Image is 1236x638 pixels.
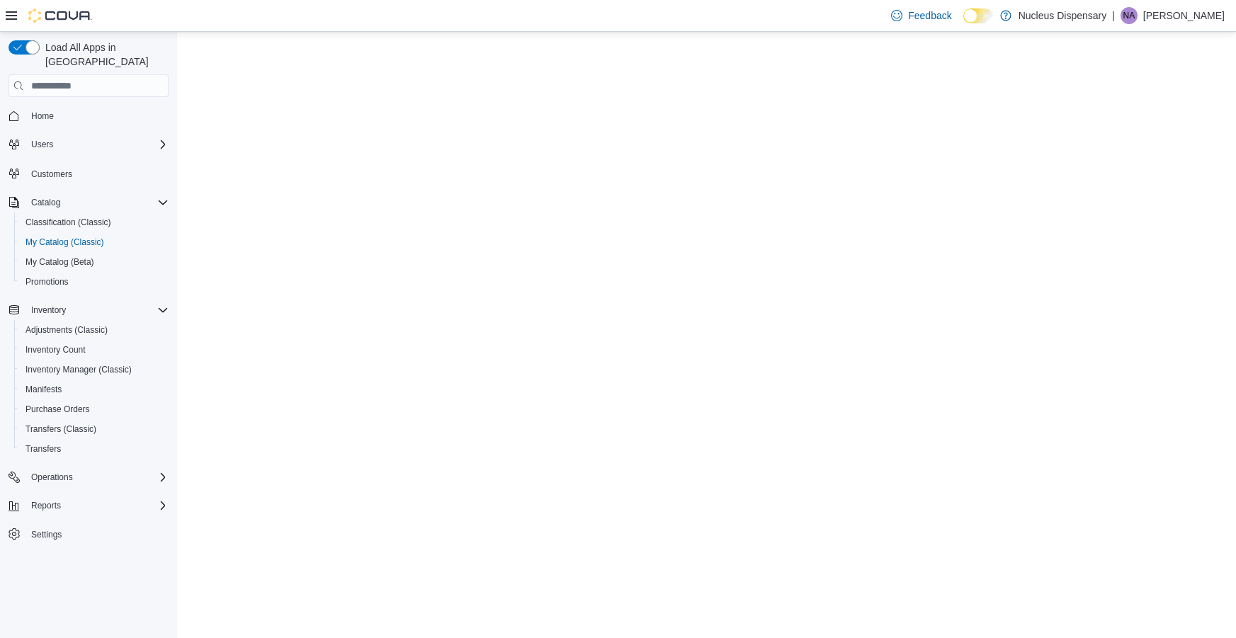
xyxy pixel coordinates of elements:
[20,321,113,338] a: Adjustments (Classic)
[25,302,72,319] button: Inventory
[25,194,169,211] span: Catalog
[25,384,62,395] span: Manifests
[20,341,169,358] span: Inventory Count
[25,108,59,125] a: Home
[25,404,90,415] span: Purchase Orders
[20,361,137,378] a: Inventory Manager (Classic)
[25,364,132,375] span: Inventory Manager (Classic)
[20,234,110,251] a: My Catalog (Classic)
[14,360,174,380] button: Inventory Manager (Classic)
[3,163,174,183] button: Customers
[25,469,169,486] span: Operations
[20,214,169,231] span: Classification (Classic)
[1019,7,1107,24] p: Nucleus Dispensary
[20,421,102,438] a: Transfers (Classic)
[31,500,61,511] span: Reports
[25,136,59,153] button: Users
[14,252,174,272] button: My Catalog (Beta)
[25,497,169,514] span: Reports
[31,529,62,540] span: Settings
[3,300,174,320] button: Inventory
[25,237,104,248] span: My Catalog (Classic)
[40,40,169,69] span: Load All Apps in [GEOGRAPHIC_DATA]
[25,194,66,211] button: Catalog
[25,525,169,543] span: Settings
[31,304,66,316] span: Inventory
[20,381,169,398] span: Manifests
[20,381,67,398] a: Manifests
[14,232,174,252] button: My Catalog (Classic)
[14,212,174,232] button: Classification (Classic)
[20,273,74,290] a: Promotions
[3,467,174,487] button: Operations
[14,340,174,360] button: Inventory Count
[3,135,174,154] button: Users
[1112,7,1115,24] p: |
[25,276,69,287] span: Promotions
[14,439,174,459] button: Transfers
[25,164,169,182] span: Customers
[20,421,169,438] span: Transfers (Classic)
[908,8,951,23] span: Feedback
[1123,7,1135,24] span: NA
[28,8,92,23] img: Cova
[25,423,96,435] span: Transfers (Classic)
[14,399,174,419] button: Purchase Orders
[8,100,169,581] nav: Complex example
[20,341,91,358] a: Inventory Count
[25,443,61,455] span: Transfers
[14,272,174,292] button: Promotions
[963,8,993,23] input: Dark Mode
[25,136,169,153] span: Users
[20,401,169,418] span: Purchase Orders
[31,110,54,122] span: Home
[20,321,169,338] span: Adjustments (Classic)
[14,320,174,340] button: Adjustments (Classic)
[25,256,94,268] span: My Catalog (Beta)
[3,496,174,515] button: Reports
[14,419,174,439] button: Transfers (Classic)
[31,197,60,208] span: Catalog
[14,380,174,399] button: Manifests
[25,302,169,319] span: Inventory
[25,324,108,336] span: Adjustments (Classic)
[20,273,169,290] span: Promotions
[25,344,86,355] span: Inventory Count
[25,469,79,486] button: Operations
[20,361,169,378] span: Inventory Manager (Classic)
[1121,7,1138,24] div: Neil Ashmeade
[31,169,72,180] span: Customers
[20,254,169,270] span: My Catalog (Beta)
[31,472,73,483] span: Operations
[25,107,169,125] span: Home
[3,524,174,545] button: Settings
[3,193,174,212] button: Catalog
[25,526,67,543] a: Settings
[25,497,67,514] button: Reports
[1143,7,1225,24] p: [PERSON_NAME]
[20,401,96,418] a: Purchase Orders
[20,254,100,270] a: My Catalog (Beta)
[31,139,53,150] span: Users
[20,440,169,457] span: Transfers
[25,217,111,228] span: Classification (Classic)
[25,166,78,183] a: Customers
[20,214,117,231] a: Classification (Classic)
[20,440,67,457] a: Transfers
[3,106,174,126] button: Home
[963,23,964,24] span: Dark Mode
[885,1,957,30] a: Feedback
[20,234,169,251] span: My Catalog (Classic)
